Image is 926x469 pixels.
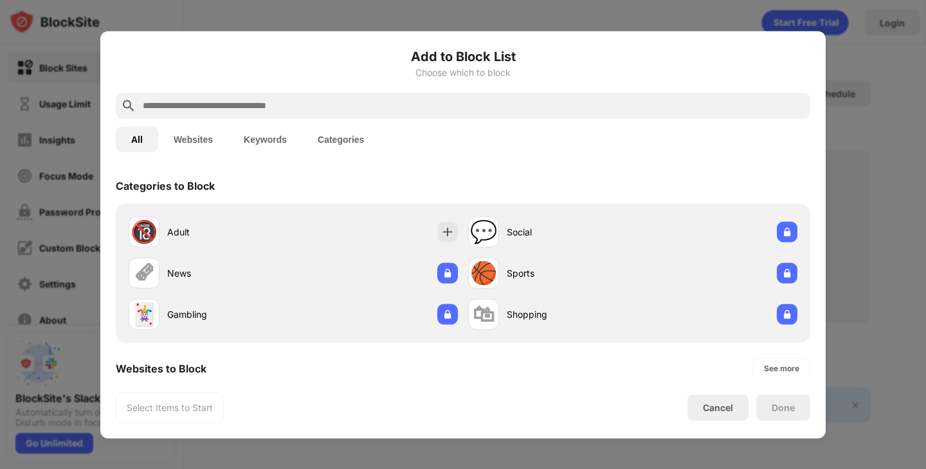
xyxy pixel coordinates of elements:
div: Gambling [167,308,293,321]
div: Shopping [507,308,633,321]
button: Categories [302,126,379,152]
div: Adult [167,225,293,239]
div: Social [507,225,633,239]
button: All [116,126,158,152]
div: 🃏 [131,301,158,327]
div: Sports [507,266,633,280]
div: Categories to Block [116,179,215,192]
div: Cancel [703,402,733,413]
div: Done [772,402,795,412]
div: Choose which to block [116,67,810,77]
div: News [167,266,293,280]
div: See more [764,362,799,374]
div: 🏀 [470,260,497,286]
div: 🗞 [133,260,155,286]
div: Select Items to Start [127,401,213,414]
button: Websites [158,126,228,152]
button: Keywords [228,126,302,152]
h6: Add to Block List [116,46,810,66]
div: Websites to Block [116,362,206,374]
div: 🔞 [131,219,158,245]
div: 💬 [470,219,497,245]
div: 🛍 [473,301,495,327]
img: search.svg [121,98,136,113]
